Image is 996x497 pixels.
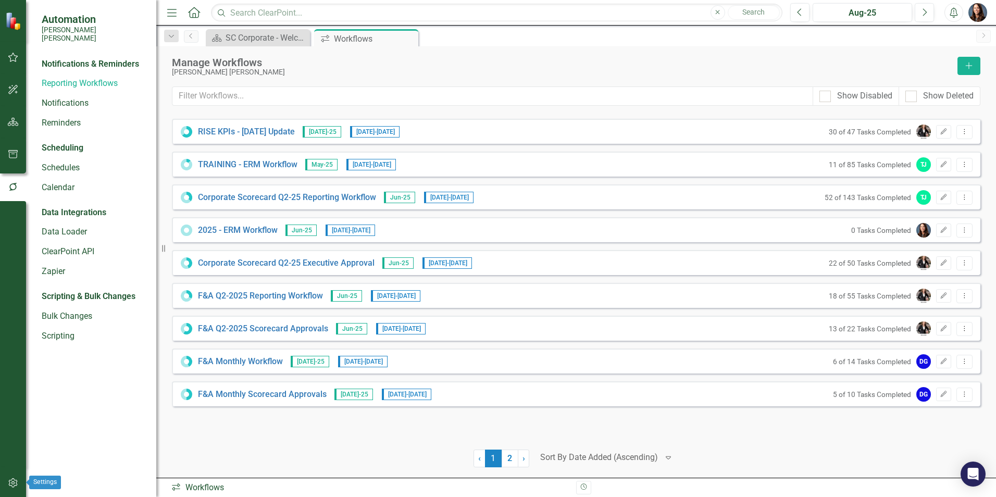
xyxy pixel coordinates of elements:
div: Manage Workflows [172,57,952,68]
small: 22 of 50 Tasks Completed [829,259,911,267]
small: 11 of 85 Tasks Completed [829,160,911,169]
div: Scheduling [42,142,83,154]
small: 18 of 55 Tasks Completed [829,292,911,300]
input: Filter Workflows... [172,86,813,106]
span: [DATE] - [DATE] [422,257,472,269]
a: Bulk Changes [42,310,146,322]
a: Corporate Scorecard Q2-25 Reporting Workflow [198,192,376,204]
div: [PERSON_NAME] [PERSON_NAME] [172,68,952,76]
span: Automation [42,13,146,26]
span: Jun-25 [331,290,362,302]
img: Julie Jordan [916,289,931,303]
div: Aug-25 [816,7,908,19]
div: Scripting & Bulk Changes [42,291,135,303]
span: ‹ [478,453,481,463]
a: Schedules [42,162,146,174]
span: [DATE]-25 [303,126,341,138]
div: Workflows [334,32,416,45]
span: › [522,453,525,463]
button: Search [728,5,780,20]
span: Jun-25 [285,225,317,236]
a: Scripting [42,330,146,342]
a: Reminders [42,117,146,129]
a: Calendar [42,182,146,194]
div: DG [916,354,931,369]
small: [PERSON_NAME] [PERSON_NAME] [42,26,146,43]
span: [DATE] - [DATE] [382,389,431,400]
img: Julie Jordan [916,125,931,139]
div: Settings [29,476,61,489]
span: [DATE] - [DATE] [376,323,426,334]
span: [DATE] - [DATE] [424,192,474,203]
span: Search [742,8,765,16]
a: ClearPoint API [42,246,146,258]
a: 2025 - ERM Workflow [198,225,278,237]
span: Jun-25 [384,192,415,203]
small: 13 of 22 Tasks Completed [829,325,911,333]
a: F&A Monthly Scorecard Approvals [198,389,327,401]
span: [DATE] - [DATE] [350,126,400,138]
div: DG [916,387,931,402]
div: Show Disabled [837,90,892,102]
a: SC Corporate - Welcome to ClearPoint [208,31,307,44]
a: Notifications [42,97,146,109]
span: [DATE] - [DATE] [346,159,396,170]
img: Tami Griswold [916,223,931,238]
div: TJ [916,157,931,172]
a: Corporate Scorecard Q2-25 Executive Approval [198,257,375,269]
img: ClearPoint Strategy [5,12,23,30]
div: Data Integrations [42,207,106,219]
small: 6 of 14 Tasks Completed [833,357,911,366]
small: 0 Tasks Completed [851,226,911,234]
a: 2 [502,450,518,467]
img: Tami Griswold [968,3,987,22]
div: Notifications & Reminders [42,58,139,70]
span: Jun-25 [336,323,367,334]
a: Reporting Workflows [42,78,146,90]
div: TJ [916,190,931,205]
small: 30 of 47 Tasks Completed [829,128,911,136]
a: F&A Q2-2025 Scorecard Approvals [198,323,328,335]
img: Julie Jordan [916,321,931,336]
img: Julie Jordan [916,256,931,270]
div: Open Intercom Messenger [961,462,986,487]
a: TRAINING - ERM Workflow [198,159,297,171]
a: F&A Q2-2025 Reporting Workflow [198,290,323,302]
span: [DATE]-25 [291,356,329,367]
a: Zapier [42,266,146,278]
small: 52 of 143 Tasks Completed [825,193,911,202]
span: May-25 [305,159,338,170]
a: F&A Monthly Workflow [198,356,283,368]
span: [DATE] - [DATE] [371,290,420,302]
span: 1 [485,450,502,467]
div: Show Deleted [923,90,974,102]
span: [DATE] - [DATE] [326,225,375,236]
input: Search ClearPoint... [211,4,782,22]
a: Data Loader [42,226,146,238]
span: [DATE] - [DATE] [338,356,388,367]
div: Workflows [171,482,568,494]
div: SC Corporate - Welcome to ClearPoint [226,31,307,44]
a: RISE KPIs - [DATE] Update [198,126,295,138]
button: Aug-25 [813,3,912,22]
span: Jun-25 [382,257,414,269]
small: 5 of 10 Tasks Completed [833,390,911,399]
span: [DATE]-25 [334,389,373,400]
